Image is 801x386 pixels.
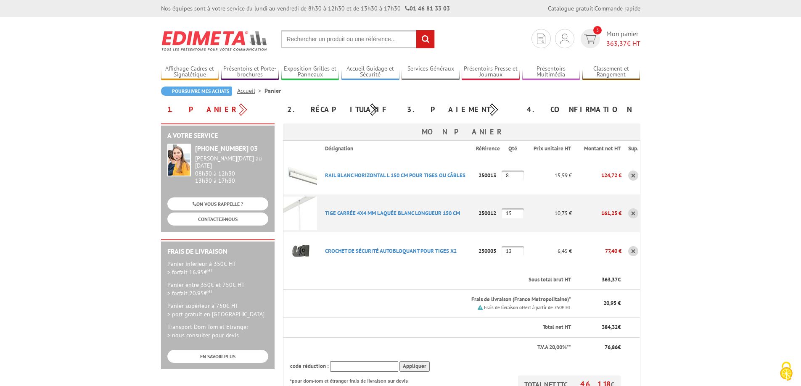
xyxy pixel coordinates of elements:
p: Panier supérieur à 750€ HT [167,302,268,318]
p: Panier entre 350€ et 750€ HT [167,281,268,297]
a: Exposition Grilles et Panneaux [281,65,339,79]
a: Présentoirs Multimédia [522,65,580,79]
th: Qté [502,141,525,157]
span: > forfait 20.95€ [167,289,213,297]
span: Mon panier [606,29,640,48]
span: 76,86 [605,344,618,351]
span: 363,37 [606,39,627,47]
img: TIGE CARRéE 4X4 MM LAQUéE BLANC LONGUEUR 150 CM [283,197,317,230]
p: Total net HT [290,323,571,331]
th: Sous total brut HT [318,270,572,290]
p: Référence [476,145,501,153]
div: 3. Paiement [401,102,521,117]
a: Affichage Cadres et Signalétique [161,65,219,79]
input: Rechercher un produit ou une référence... [281,30,435,48]
span: 384,32 [602,323,618,331]
a: devis rapide 3 Mon panier 363,37€ HT [579,29,640,48]
li: Panier [264,87,281,95]
a: Accueil [237,87,264,95]
input: Appliquer [399,361,430,372]
a: ON VOUS RAPPELLE ? [167,197,268,210]
p: Prix unitaire HT [532,145,571,153]
img: Cookies (fenêtre modale) [776,361,797,382]
span: 20,95 € [603,299,621,307]
img: devis rapide [584,34,596,44]
p: Panier inférieur à 350€ HT [167,260,268,276]
strong: [PHONE_NUMBER] 03 [195,144,258,152]
div: 08h30 à 12h30 13h30 à 17h30 [195,155,268,184]
h2: Frais de Livraison [167,248,268,255]
a: RAIL BLANC HORIZONTAL L 150 CM POUR TIGES OU CâBLES [325,172,465,179]
span: 3 [593,26,602,34]
a: Accueil Guidage et Sécurité [341,65,399,79]
p: 6,45 € [525,244,572,258]
a: Poursuivre mes achats [161,87,232,96]
a: CONTACTEZ-NOUS [167,213,268,226]
a: Présentoirs Presse et Journaux [462,65,520,79]
p: 15,59 € [525,168,572,183]
small: Frais de livraison offert à partir de 750€ HT [484,305,571,310]
input: rechercher [416,30,434,48]
a: Services Généraux [402,65,460,79]
div: [PERSON_NAME][DATE] au [DATE] [195,155,268,169]
div: 1. Panier [161,102,281,117]
sup: HT [207,267,213,273]
a: TIGE CARRéE 4X4 MM LAQUéE BLANC LONGUEUR 150 CM [325,210,460,217]
a: Commande rapide [595,5,640,12]
p: 77,40 € [572,244,621,258]
a: Présentoirs et Porte-brochures [221,65,279,79]
img: CROCHET DE SéCURITé AUTOBLOQUANT POUR TIGES X2 [283,234,317,268]
div: 4. Confirmation [521,102,640,117]
button: Cookies (fenêtre modale) [772,357,801,386]
img: picto.png [478,305,483,310]
img: devis rapide [560,34,569,44]
p: 250005 [476,244,502,258]
p: € [579,323,621,331]
img: RAIL BLANC HORIZONTAL L 150 CM POUR TIGES OU CâBLES [283,159,317,192]
span: > port gratuit en [GEOGRAPHIC_DATA] [167,310,264,318]
p: € [579,344,621,352]
p: Transport Dom-Tom et Etranger [167,323,268,339]
p: Frais de livraison (France Metropolitaine)* [325,296,571,304]
span: 363,37 [602,276,618,283]
p: Montant net HT [579,145,621,153]
h3: Mon panier [283,123,640,140]
img: Edimeta [161,25,268,56]
a: CROCHET DE SéCURITé AUTOBLOQUANT POUR TIGES X2 [325,247,457,255]
span: € HT [606,39,640,48]
sup: HT [207,288,213,294]
a: Classement et Rangement [582,65,640,79]
th: Sup. [621,141,640,157]
p: € [579,276,621,284]
span: > nous consulter pour devis [167,331,239,339]
a: Catalogue gratuit [548,5,593,12]
a: EN SAVOIR PLUS [167,350,268,363]
img: widget-service.jpg [167,144,191,176]
img: devis rapide [537,34,545,44]
p: 161,25 € [572,206,621,221]
div: 2. Récapitulatif [281,102,401,117]
span: code réduction : [290,362,329,370]
p: 250012 [476,206,502,221]
p: 250013 [476,168,502,183]
span: > forfait 16.95€ [167,268,213,276]
div: | [548,4,640,13]
p: 10,75 € [525,206,572,221]
h2: A votre service [167,132,268,139]
p: T.V.A 20,00%** [290,344,571,352]
strong: 01 46 81 33 03 [405,5,450,12]
p: 124,72 € [572,168,621,183]
div: Nos équipes sont à votre service du lundi au vendredi de 8h30 à 12h30 et de 13h30 à 17h30 [161,4,450,13]
th: Désignation [318,141,476,157]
